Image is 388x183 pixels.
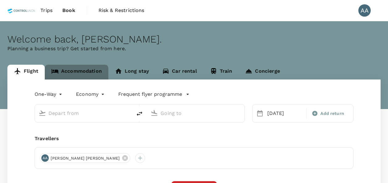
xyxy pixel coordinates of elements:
[320,110,344,117] span: Add return
[128,112,129,114] button: Open
[239,65,286,79] a: Concierge
[118,91,182,98] p: Frequent flyer programme
[7,34,381,45] div: Welcome back , [PERSON_NAME] .
[108,65,156,79] a: Long stay
[62,7,75,14] span: Book
[40,7,52,14] span: Trips
[40,153,130,163] div: AA[PERSON_NAME] [PERSON_NAME]
[48,108,119,118] input: Depart from
[76,89,106,99] div: Economy
[47,155,123,161] span: [PERSON_NAME] [PERSON_NAME]
[358,4,371,17] div: AA
[41,154,49,162] div: AA
[265,107,305,120] div: [DATE]
[98,7,144,14] span: Risk & Restrictions
[7,65,45,79] a: Flight
[35,135,353,142] div: Travellers
[118,91,190,98] button: Frequent flyer programme
[35,89,64,99] div: One-Way
[132,106,147,121] button: delete
[240,112,241,114] button: Open
[161,108,231,118] input: Going to
[7,4,35,17] img: Control Union Malaysia Sdn. Bhd.
[45,65,108,79] a: Accommodation
[203,65,239,79] a: Train
[7,45,381,52] p: Planning a business trip? Get started from here.
[156,65,203,79] a: Car rental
